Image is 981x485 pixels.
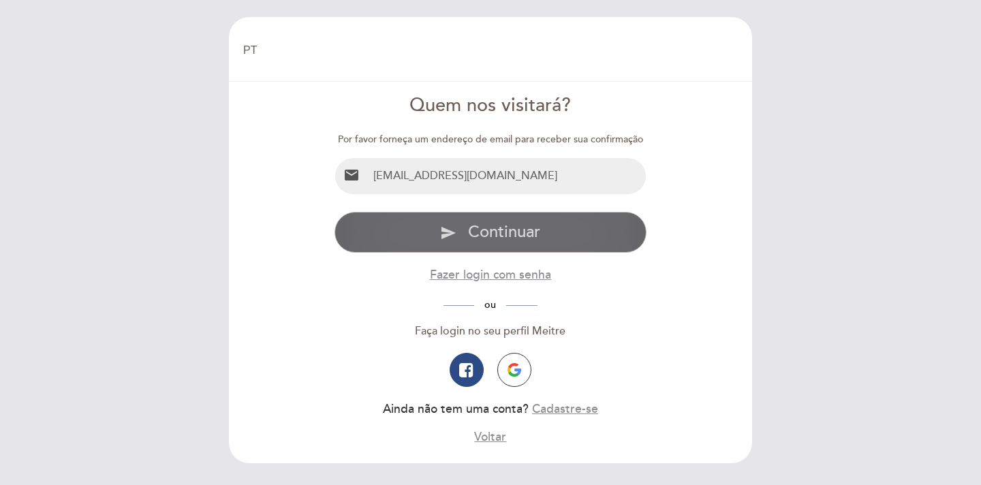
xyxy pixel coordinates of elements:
[474,299,506,311] span: ou
[343,167,360,183] i: email
[368,158,647,194] input: Email
[468,222,540,242] span: Continuar
[334,324,647,339] div: Faça login no seu perfil Meitre
[334,93,647,119] div: Quem nos visitará?
[334,133,647,146] div: Por favor forneça um endereço de email para receber sua confirmação
[474,428,506,445] button: Voltar
[430,266,551,283] button: Fazer login com senha
[440,225,456,241] i: send
[334,212,647,253] button: send Continuar
[532,401,598,418] button: Cadastre-se
[383,402,529,416] span: Ainda não tem uma conta?
[508,363,521,377] img: icon-google.png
